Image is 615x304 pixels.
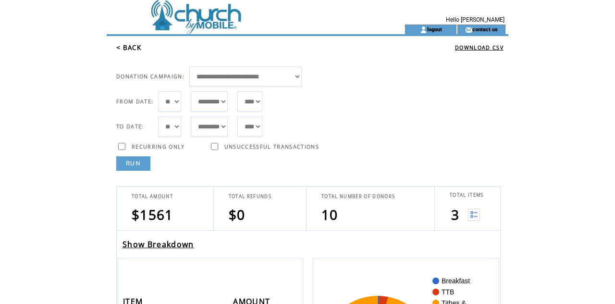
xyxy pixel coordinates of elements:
[442,277,470,285] text: Breakfast
[229,193,271,200] span: TOTAL REFUNDS
[420,26,427,34] img: account_icon.gif
[123,239,194,250] a: Show Breakdown
[451,205,459,224] span: 3
[116,156,150,171] a: RUN
[450,192,484,198] span: TOTAL ITEMS
[321,193,395,200] span: TOTAL NUMBER OF DONORS
[123,298,145,304] a: ITEM
[116,43,141,52] a: < BACK
[116,98,153,105] span: FROM DATE:
[116,73,184,80] span: DONATION CAMPAIGN:
[442,288,454,296] text: TTB
[465,26,472,34] img: contact_us_icon.gif
[455,44,504,51] a: DOWNLOAD CSV
[446,16,504,23] span: Hello [PERSON_NAME]
[472,26,498,32] a: contact us
[229,205,246,224] span: $0
[132,143,185,150] span: RECURRING ONLY
[427,26,442,32] a: logout
[321,205,338,224] span: 10
[132,193,173,200] span: TOTAL AMOUNT
[132,205,173,224] span: $1561
[116,123,144,130] span: TO DATE:
[233,298,272,304] a: AMOUNT
[224,143,319,150] span: UNSUCCESSFUL TRANSACTIONS
[468,209,480,221] img: View list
